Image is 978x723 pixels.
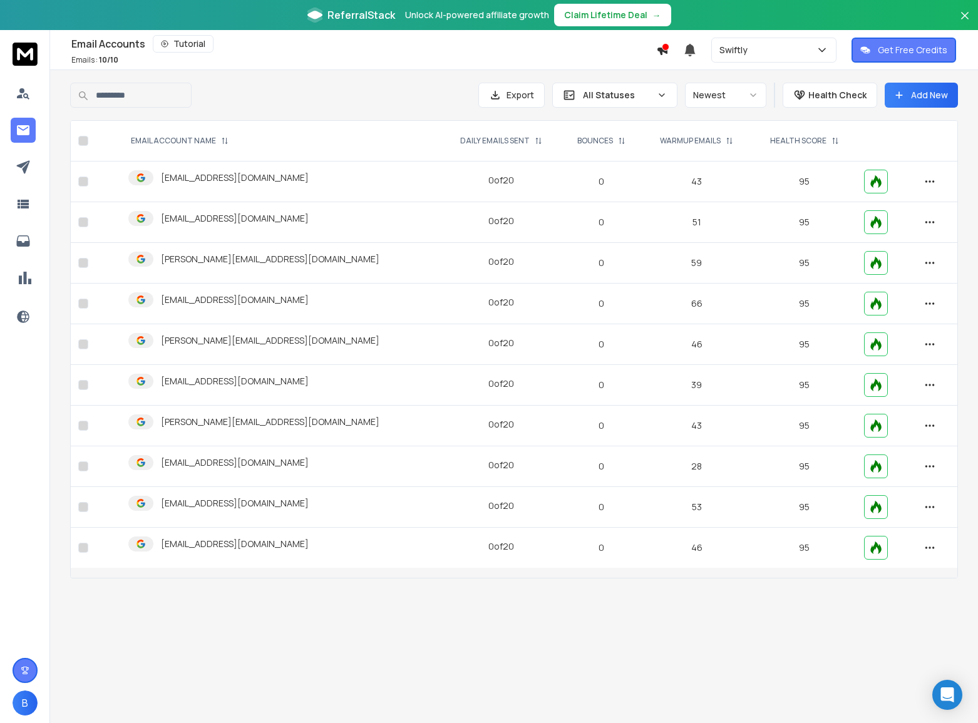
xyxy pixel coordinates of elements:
[642,324,752,365] td: 46
[161,334,379,347] p: [PERSON_NAME][EMAIL_ADDRESS][DOMAIN_NAME]
[161,172,309,184] p: [EMAIL_ADDRESS][DOMAIN_NAME]
[642,528,752,568] td: 46
[932,680,962,710] div: Open Intercom Messenger
[569,297,634,310] p: 0
[161,253,379,265] p: [PERSON_NAME][EMAIL_ADDRESS][DOMAIN_NAME]
[660,136,721,146] p: WARMUP EMAILS
[752,446,857,487] td: 95
[783,83,877,108] button: Health Check
[488,377,514,390] div: 0 of 20
[478,83,545,108] button: Export
[752,202,857,243] td: 95
[554,4,671,26] button: Claim Lifetime Deal→
[13,690,38,715] button: B
[642,365,752,406] td: 39
[642,243,752,284] td: 59
[161,294,309,306] p: [EMAIL_ADDRESS][DOMAIN_NAME]
[957,8,973,38] button: Close banner
[770,136,826,146] p: HEALTH SCORE
[642,202,752,243] td: 51
[752,162,857,202] td: 95
[642,446,752,487] td: 28
[569,379,634,391] p: 0
[327,8,395,23] span: ReferralStack
[752,406,857,446] td: 95
[569,419,634,432] p: 0
[642,487,752,528] td: 53
[488,418,514,431] div: 0 of 20
[642,284,752,324] td: 66
[161,375,309,387] p: [EMAIL_ADDRESS][DOMAIN_NAME]
[569,216,634,228] p: 0
[752,243,857,284] td: 95
[161,497,309,510] p: [EMAIL_ADDRESS][DOMAIN_NAME]
[583,89,652,101] p: All Statuses
[685,83,766,108] button: Newest
[460,136,530,146] p: DAILY EMAILS SENT
[752,528,857,568] td: 95
[405,9,549,21] p: Unlock AI-powered affiliate growth
[488,296,514,309] div: 0 of 20
[752,324,857,365] td: 95
[99,54,118,65] span: 10 / 10
[153,35,214,53] button: Tutorial
[752,487,857,528] td: 95
[808,89,867,101] p: Health Check
[569,175,634,188] p: 0
[569,257,634,269] p: 0
[488,540,514,553] div: 0 of 20
[569,541,634,554] p: 0
[719,44,753,56] p: Swiftly
[161,212,309,225] p: [EMAIL_ADDRESS][DOMAIN_NAME]
[642,406,752,446] td: 43
[131,136,229,146] div: EMAIL ACCOUNT NAME
[852,38,956,63] button: Get Free Credits
[71,35,656,53] div: Email Accounts
[488,500,514,512] div: 0 of 20
[569,501,634,513] p: 0
[752,365,857,406] td: 95
[652,9,661,21] span: →
[752,284,857,324] td: 95
[642,162,752,202] td: 43
[488,215,514,227] div: 0 of 20
[569,460,634,473] p: 0
[161,538,309,550] p: [EMAIL_ADDRESS][DOMAIN_NAME]
[569,338,634,351] p: 0
[488,174,514,187] div: 0 of 20
[488,255,514,268] div: 0 of 20
[878,44,947,56] p: Get Free Credits
[71,55,118,65] p: Emails :
[161,416,379,428] p: [PERSON_NAME][EMAIL_ADDRESS][DOMAIN_NAME]
[488,337,514,349] div: 0 of 20
[577,136,613,146] p: BOUNCES
[161,456,309,469] p: [EMAIL_ADDRESS][DOMAIN_NAME]
[488,459,514,471] div: 0 of 20
[885,83,958,108] button: Add New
